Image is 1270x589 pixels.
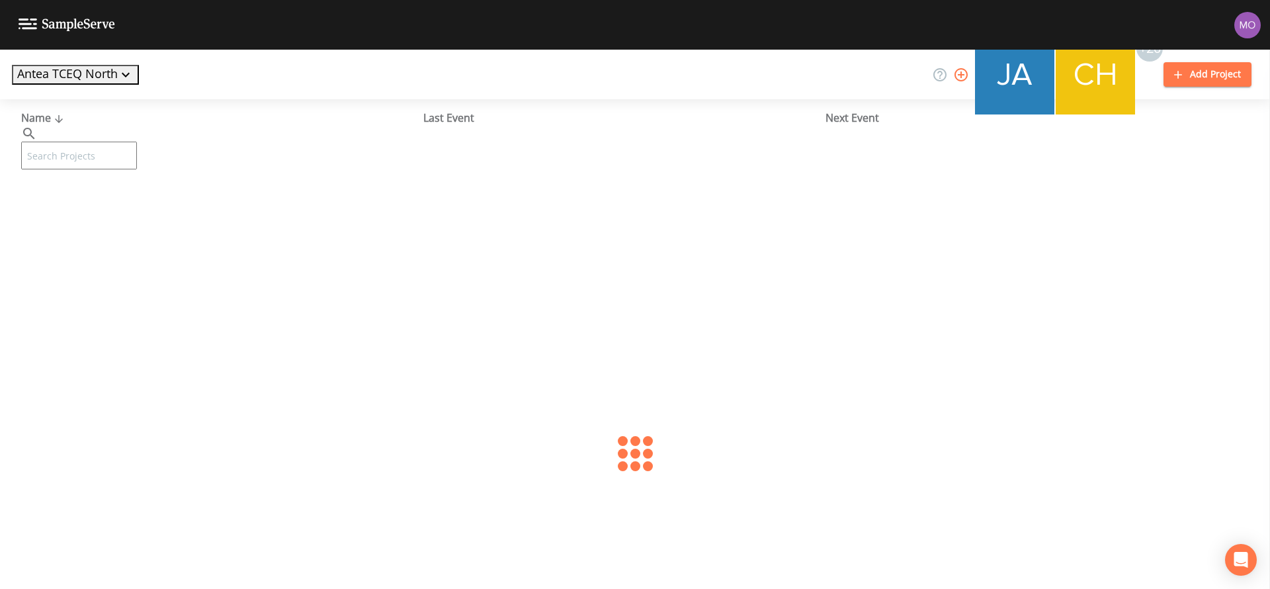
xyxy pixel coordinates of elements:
img: 2e773653e59f91cc345d443c311a9659 [975,35,1054,114]
img: c74b8b8b1c7a9d34f67c5e0ca157ed15 [1056,35,1135,114]
div: Last Event [423,110,825,126]
button: Add Project [1164,62,1251,87]
button: Antea TCEQ North [12,65,139,85]
div: Open Intercom Messenger [1225,544,1257,576]
img: logo [19,19,115,31]
input: Search Projects [21,142,137,169]
div: Next Event [825,110,1228,126]
div: Charles Medina [1055,35,1136,114]
img: 4e251478aba98ce068fb7eae8f78b90c [1234,12,1261,38]
div: James Whitmire [974,35,1055,114]
span: Name [21,111,67,125]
